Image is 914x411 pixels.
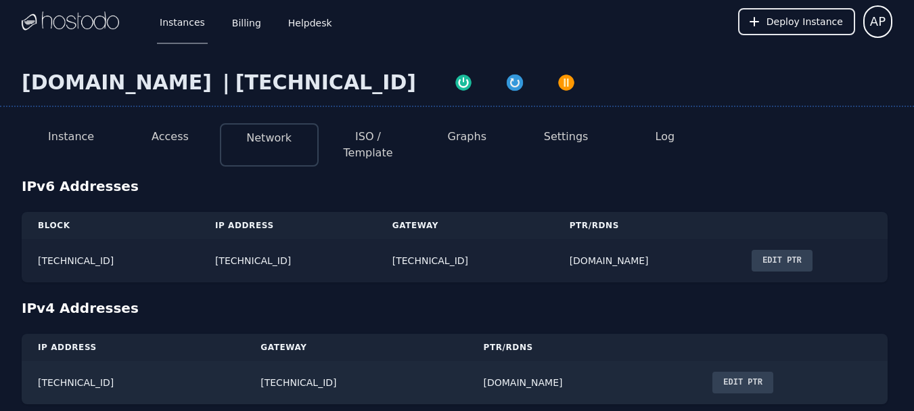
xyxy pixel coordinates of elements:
div: IPv6 Addresses [22,177,892,196]
td: [TECHNICAL_ID] [244,361,467,404]
td: [DOMAIN_NAME] [467,361,697,404]
img: Restart [505,73,524,92]
div: IPv4 Addresses [22,299,892,318]
span: Deploy Instance [767,15,843,28]
div: [TECHNICAL_ID] [235,70,416,95]
th: PTR/rDNS [553,212,736,239]
button: Graphs [448,129,486,145]
button: Settings [544,129,589,145]
th: Gateway [244,334,467,361]
button: Edit PTR [752,250,813,272]
button: User menu [863,5,892,38]
img: Power On [454,73,473,92]
img: Power Off [557,73,576,92]
button: Deploy Instance [738,8,855,35]
button: Log [656,129,675,145]
div: | [217,70,235,95]
button: Instance [48,129,94,145]
img: Logo [22,12,119,32]
td: [TECHNICAL_ID] [22,239,199,282]
td: [TECHNICAL_ID] [22,361,244,404]
button: Edit PTR [712,372,773,393]
th: IP Address [22,334,244,361]
td: [TECHNICAL_ID] [376,239,553,282]
th: Gateway [376,212,553,239]
button: Restart [489,70,541,92]
button: Power Off [541,70,592,92]
td: [TECHNICAL_ID] [199,239,376,282]
div: [DOMAIN_NAME] [22,70,217,95]
th: IP Address [199,212,376,239]
button: ISO / Template [329,129,407,161]
th: PTR/rDNS [467,334,697,361]
button: Access [152,129,189,145]
span: AP [870,12,886,31]
td: [DOMAIN_NAME] [553,239,736,282]
button: Network [246,130,292,146]
button: Power On [438,70,489,92]
th: Block [22,212,199,239]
